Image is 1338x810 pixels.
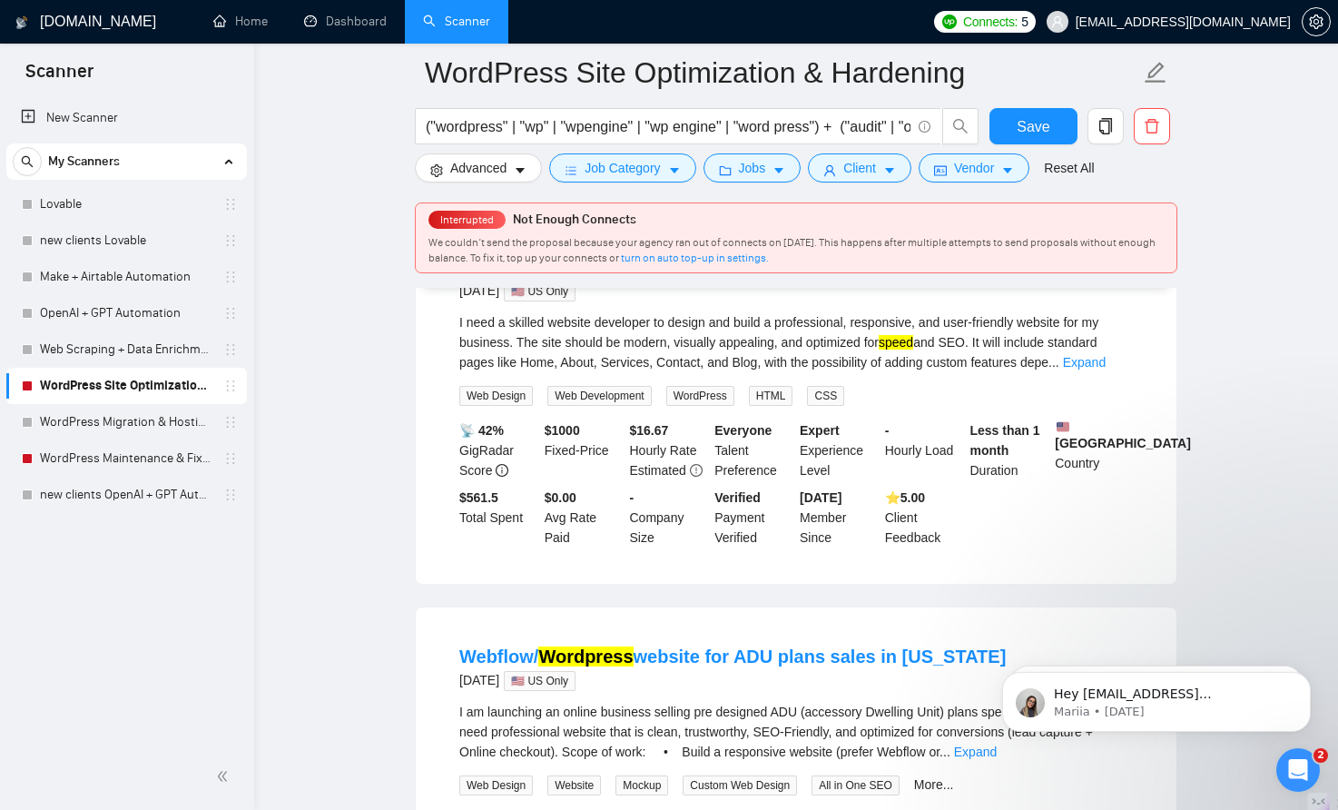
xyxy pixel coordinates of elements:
button: setting [1302,7,1331,36]
span: caret-down [772,163,785,177]
a: Make + Airtable Automation [40,259,212,295]
button: copy [1087,108,1124,144]
button: barsJob Categorycaret-down [549,153,695,183]
div: I am launching an online business selling pre designed ADU (accessory Dwelling Unit) plans specif... [459,702,1133,762]
span: idcard [934,163,947,177]
div: Company Size [626,488,712,548]
a: new clients Lovable [40,222,212,259]
b: $ 1000 [545,423,580,438]
iframe: Intercom notifications message [975,634,1338,761]
a: Lovable [40,186,212,222]
span: setting [1303,15,1330,29]
span: caret-down [1001,163,1014,177]
input: Search Freelance Jobs... [426,115,910,138]
span: My Scanners [48,143,120,180]
span: info-circle [496,464,508,477]
b: Expert [800,423,840,438]
a: dashboardDashboard [304,14,387,29]
span: bars [565,163,577,177]
span: CSS [807,386,844,406]
button: folderJobscaret-down [703,153,802,183]
div: Duration [967,420,1052,480]
span: 🇺🇸 US Only [504,671,576,691]
span: All in One SEO [812,775,900,795]
b: Everyone [714,423,772,438]
div: Total Spent [456,488,541,548]
span: holder [223,415,238,430]
span: Web Design [459,775,533,795]
a: searchScanner [423,14,490,29]
span: Interrupted [435,213,499,226]
span: caret-down [883,163,896,177]
button: search [13,147,42,176]
span: 🇺🇸 US Only [504,282,576,301]
span: ... [940,745,950,759]
div: Hourly Rate [626,420,712,480]
span: ... [1048,355,1059,370]
button: userClientcaret-down [808,153,911,183]
span: caret-down [514,163,526,177]
span: user [823,163,836,177]
span: Scanner [11,58,108,96]
div: GigRadar Score [456,420,541,480]
div: Country [1051,420,1136,480]
mark: speed [879,335,913,350]
li: New Scanner [6,100,247,136]
mark: Wordpress [538,647,633,667]
iframe: Intercom live chat [1276,748,1320,792]
span: HTML [749,386,793,406]
a: Expand [954,745,997,759]
b: 📡 42% [459,423,504,438]
span: Client [843,158,876,178]
a: Webflow/Wordpresswebsite for ADU plans sales in [US_STATE] [459,647,1006,667]
span: 5 [1021,12,1028,32]
a: Web Scraping + Data Enrichment Automation [40,331,212,368]
span: Mockup [615,775,668,795]
div: Client Feedback [881,488,967,548]
b: Verified [714,490,761,505]
b: - [630,490,635,505]
b: - [885,423,890,438]
a: Reset All [1044,158,1094,178]
a: WordPress Maintenance & Fixes [40,440,212,477]
a: WordPress Migration & Hosting Setup [40,404,212,440]
b: Less than 1 month [970,423,1040,458]
div: Avg Rate Paid [541,488,626,548]
span: delete [1135,118,1169,134]
span: Vendor [954,158,994,178]
a: WordPress Site Optimization & Hardening [40,368,212,404]
span: exclamation-circle [690,464,703,477]
div: Experience Level [796,420,881,480]
span: Jobs [739,158,766,178]
li: My Scanners [6,143,247,513]
span: copy [1088,118,1123,134]
b: [GEOGRAPHIC_DATA] [1055,420,1191,450]
b: [DATE] [800,490,841,505]
span: search [943,118,978,134]
span: setting [430,163,443,177]
span: holder [223,379,238,393]
button: settingAdvancedcaret-down [415,153,542,183]
b: ⭐️ 5.00 [885,490,925,505]
span: holder [223,197,238,212]
span: double-left [216,767,234,785]
button: search [942,108,979,144]
span: search [14,155,41,168]
b: $0.00 [545,490,576,505]
span: holder [223,451,238,466]
div: [DATE] [459,669,1006,691]
span: folder [719,163,732,177]
span: edit [1144,61,1167,84]
span: Advanced [450,158,507,178]
span: holder [223,233,238,248]
b: $ 16.67 [630,423,669,438]
span: holder [223,306,238,321]
input: Scanner name... [425,50,1140,95]
span: holder [223,342,238,357]
span: Job Category [585,158,660,178]
span: Estimated [630,463,686,478]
